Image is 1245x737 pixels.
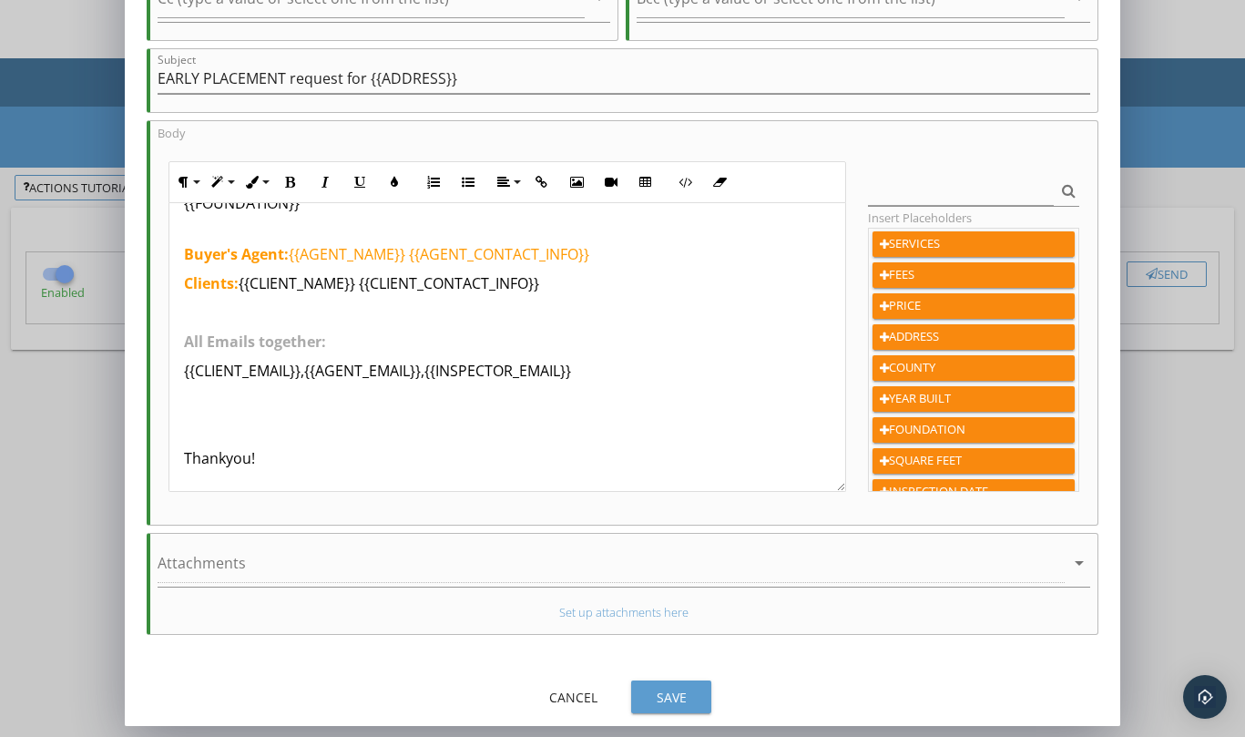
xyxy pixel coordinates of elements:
button: ADDRESS [873,324,1075,350]
p: {{CLIENT_EMAIL}},{{AGENT_EMAIL}},{{INSPECTOR_EMAIL}} [184,360,831,382]
strong: Clients: [184,273,239,293]
div: COUNTY [880,359,1067,377]
button: Insert Image (Ctrl+P) [559,165,594,200]
div: SQUARE FEET [880,452,1067,470]
button: Code View [668,165,702,200]
div: YEAR BUILT [880,390,1067,408]
button: FOUNDATION [873,417,1075,443]
button: Paragraph Format [169,165,204,200]
p: {{CLIENT_NAME}} {{CLIENT_CONTACT_INFO}} [184,272,831,294]
button: Align [490,165,525,200]
button: Paragraph Style [204,165,239,200]
label: Insert Placeholders [868,210,972,226]
button: Cancel [533,681,613,713]
strong: Buyer's Agent: [184,244,289,264]
button: YEAR BUILT [873,386,1075,412]
strong: All Emails together: [184,332,326,352]
button: COUNTY [873,355,1075,381]
button: INSPECTION DATE [873,479,1075,505]
button: FEES [873,262,1075,288]
button: Insert Video [594,165,628,200]
a: Set up attachments here [559,604,689,620]
div: PRICE [880,297,1067,315]
div: FEES [880,266,1067,284]
button: Ordered List [416,165,451,200]
button: SQUARE FEET [873,448,1075,474]
div: SERVICES [880,235,1067,253]
div: FOUNDATION [880,421,1067,439]
button: Insert Table [628,165,663,200]
input: Subject [158,64,1091,94]
button: Insert Link (Ctrl+K) [525,165,559,200]
i: arrow_drop_down [1068,552,1090,574]
div: ADDRESS [880,328,1067,346]
div: Save [646,688,697,707]
button: Italic (Ctrl+I) [308,165,342,200]
div: Open Intercom Messenger [1183,675,1227,719]
button: Unordered List [451,165,485,200]
button: PRICE [873,293,1075,319]
button: Bold (Ctrl+B) [273,165,308,200]
p: {{FOUNDATION}} [184,192,831,214]
div: Cancel [547,688,598,707]
button: Save [631,681,711,713]
span: Thankyou! [184,448,255,468]
button: Clear Formatting [702,165,737,200]
label: Body [158,125,185,141]
div: INSPECTION DATE [880,483,1067,501]
button: SERVICES [873,231,1075,257]
span: {{AGENT_NAME}} {{AGENT_CONTACT_INFO}} [289,244,589,264]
